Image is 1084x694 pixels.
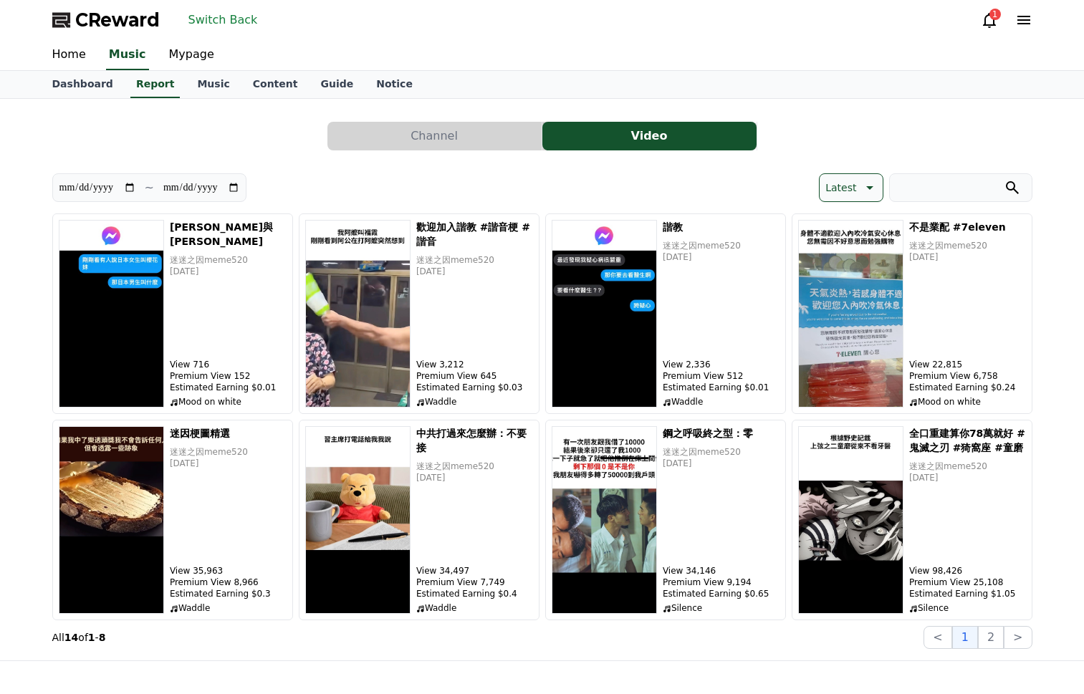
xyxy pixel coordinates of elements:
[798,220,903,408] img: 不是業配 #7eleven
[52,630,106,645] p: All of -
[663,458,780,469] p: [DATE]
[241,71,310,98] a: Content
[106,40,149,70] a: Music
[416,396,533,408] p: Waddle
[170,396,287,408] p: Mood on white
[909,577,1026,588] p: Premium View 25,108
[825,178,856,198] p: Latest
[299,213,539,414] button: 歡迎加入諧教 #諧音梗 #諧音 歡迎加入諧教 #諧音梗 #諧音 迷迷之因meme520 [DATE] View 3,212 Premium View 645 Estimated Earning ...
[663,565,780,577] p: View 34,146
[545,420,786,620] button: 鋼之呼吸終之型：零 鋼之呼吸終之型：零 迷迷之因meme520 [DATE] View 34,146 Premium View 9,194 Estimated Earning $0.65 Sil...
[663,370,780,382] p: Premium View 512
[52,9,160,32] a: CReward
[365,71,424,98] a: Notice
[542,122,757,150] button: Video
[663,396,780,408] p: Waddle
[170,382,287,393] p: Estimated Earning $0.01
[909,461,1026,472] p: 迷迷之因meme520
[909,370,1026,382] p: Premium View 6,758
[663,220,780,234] h5: 諧教
[552,426,657,614] img: 鋼之呼吸終之型：零
[909,472,1026,483] p: [DATE]
[552,220,657,408] img: 諧教
[99,632,106,643] strong: 8
[41,71,125,98] a: Dashboard
[59,426,164,614] img: 迷因梗圖精選
[909,565,1026,577] p: View 98,426
[52,213,293,414] button: 櫻花妹與壽司郎 [PERSON_NAME]與[PERSON_NAME] 迷迷之因meme520 [DATE] View 716 Premium View 152 Estimated Earnin...
[183,9,264,32] button: Switch Back
[663,382,780,393] p: Estimated Earning $0.01
[416,220,533,249] h5: 歡迎加入諧教 #諧音梗 #諧音
[130,71,181,98] a: Report
[64,632,78,643] strong: 14
[798,426,903,614] img: 全口重建算你78萬就好 #鬼滅之刃 #猗窩座 #童磨
[327,122,542,150] button: Channel
[170,266,287,277] p: [DATE]
[909,602,1026,614] p: Silence
[416,254,533,266] p: 迷迷之因meme520
[145,179,154,196] p: ~
[416,565,533,577] p: View 34,497
[416,382,533,393] p: Estimated Earning $0.03
[305,426,411,614] img: 中共打過來怎麼辦：不要接
[170,577,287,588] p: Premium View 8,966
[416,370,533,382] p: Premium View 645
[924,626,951,649] button: <
[819,173,883,202] button: Latest
[170,458,287,469] p: [DATE]
[663,359,780,370] p: View 2,336
[952,626,978,649] button: 1
[170,370,287,382] p: Premium View 152
[909,396,1026,408] p: Mood on white
[663,426,780,440] h5: 鋼之呼吸終之型：零
[52,420,293,620] button: 迷因梗圖精選 迷因梗圖精選 迷迷之因meme520 [DATE] View 35,963 Premium View 8,966 Estimated Earning $0.3 Waddle
[416,588,533,599] p: Estimated Earning $0.4
[909,220,1026,234] h5: 不是業配 #7eleven
[170,254,287,266] p: 迷迷之因meme520
[909,588,1026,599] p: Estimated Earning $1.05
[41,40,97,70] a: Home
[989,9,1001,20] div: 1
[170,602,287,614] p: Waddle
[545,213,786,414] button: 諧教 諧教 迷迷之因meme520 [DATE] View 2,336 Premium View 512 Estimated Earning $0.01 Waddle
[909,240,1026,251] p: 迷迷之因meme520
[909,251,1026,263] p: [DATE]
[59,220,164,408] img: 櫻花妹與壽司郎
[170,426,287,440] h5: 迷因梗圖精選
[416,577,533,588] p: Premium View 7,749
[170,220,287,249] h5: [PERSON_NAME]與[PERSON_NAME]
[663,240,780,251] p: 迷迷之因meme520
[981,11,998,29] a: 1
[663,251,780,263] p: [DATE]
[299,420,539,620] button: 中共打過來怎麼辦：不要接 中共打過來怎麼辦：不要接 迷迷之因meme520 [DATE] View 34,497 Premium View 7,749 Estimated Earning $0....
[416,472,533,483] p: [DATE]
[75,9,160,32] span: CReward
[416,602,533,614] p: Waddle
[416,266,533,277] p: [DATE]
[170,446,287,458] p: 迷迷之因meme520
[792,213,1032,414] button: 不是業配 #7eleven 不是業配 #7eleven 迷迷之因meme520 [DATE] View 22,815 Premium View 6,758 Estimated Earning $...
[663,588,780,599] p: Estimated Earning $0.65
[663,577,780,588] p: Premium View 9,194
[909,359,1026,370] p: View 22,815
[170,565,287,577] p: View 35,963
[663,602,780,614] p: Silence
[416,359,533,370] p: View 3,212
[978,626,1004,649] button: 2
[792,420,1032,620] button: 全口重建算你78萬就好 #鬼滅之刃 #猗窩座 #童磨 全口重建算你78萬就好 #鬼滅之刃 #猗窩座 #童磨 迷迷之因meme520 [DATE] View 98,426 Premium View...
[909,426,1026,455] h5: 全口重建算你78萬就好 #鬼滅之刃 #猗窩座 #童磨
[309,71,365,98] a: Guide
[170,588,287,599] p: Estimated Earning $0.3
[305,220,411,408] img: 歡迎加入諧教 #諧音梗 #諧音
[170,359,287,370] p: View 716
[88,632,95,643] strong: 1
[416,426,533,455] h5: 中共打過來怎麼辦：不要接
[909,382,1026,393] p: Estimated Earning $0.24
[1004,626,1032,649] button: >
[663,446,780,458] p: 迷迷之因meme520
[416,461,533,472] p: 迷迷之因meme520
[158,40,226,70] a: Mypage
